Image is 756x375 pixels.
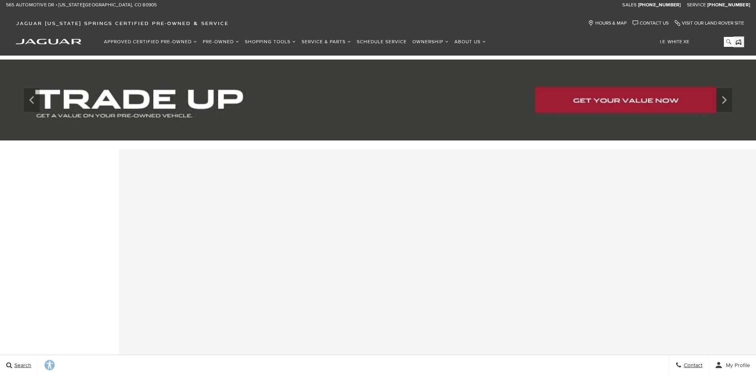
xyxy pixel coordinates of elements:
input: i.e. White XE [654,37,733,47]
a: About Us [452,35,489,49]
a: Hours & Map [588,20,627,26]
a: Visit Our Land Rover Site [675,20,744,26]
a: Schedule Service [354,35,410,49]
a: Pre-Owned [200,35,242,49]
a: 565 Automotive Dr • [US_STATE][GEOGRAPHIC_DATA], CO 80905 [6,2,157,8]
button: user-profile-menu [709,355,756,375]
a: Jaguar [US_STATE] Springs Certified Pre-Owned & Service [12,20,233,26]
a: Contact Us [633,20,669,26]
a: Service & Parts [299,35,354,49]
span: Sales [622,2,637,8]
span: Service [687,2,706,8]
img: Jaguar [16,39,81,44]
span: Jaguar [US_STATE] Springs Certified Pre-Owned & Service [16,20,229,26]
a: [PHONE_NUMBER] [638,2,681,8]
a: jaguar [16,38,81,44]
a: Shopping Tools [242,35,299,49]
span: Search [12,362,31,369]
span: Contact [682,362,702,369]
a: Ownership [410,35,452,49]
a: [PHONE_NUMBER] [707,2,750,8]
a: Approved Certified Pre-Owned [101,35,200,49]
nav: Main Navigation [101,35,489,49]
span: My Profile [723,362,750,369]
